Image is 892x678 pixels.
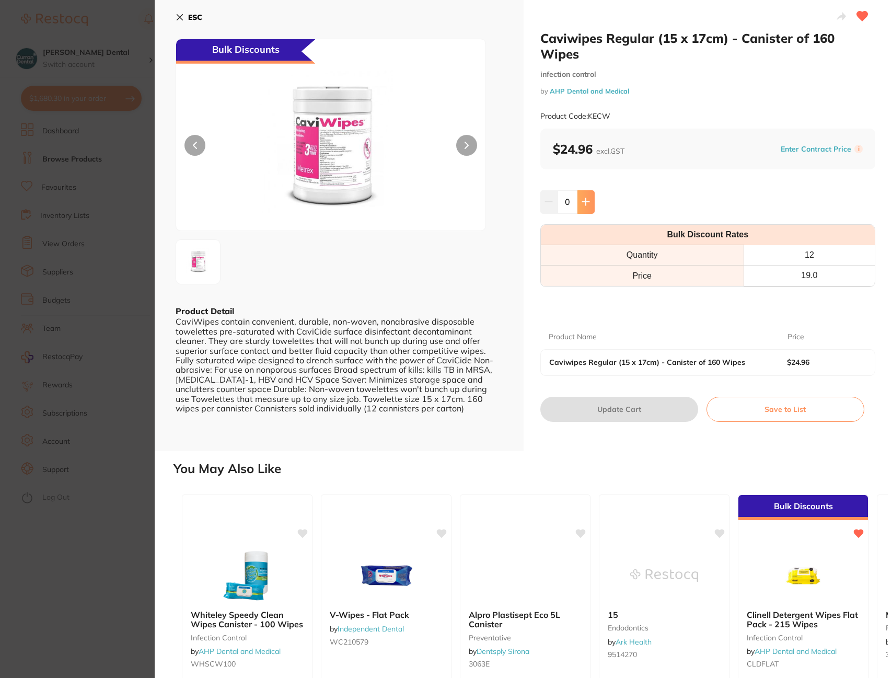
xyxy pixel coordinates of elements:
div: Bulk Discounts [176,39,315,64]
label: i [854,145,863,153]
a: AHP Dental and Medical [550,87,629,95]
img: Whiteley Speedy Clean Wipes Canister - 100 Wipes [213,549,281,602]
span: by [608,637,652,647]
button: Update Cart [540,397,698,422]
a: AHP Dental and Medical [755,647,837,656]
span: by [191,647,281,656]
th: Bulk Discount Rates [541,225,875,245]
button: Save to List [706,397,864,422]
small: preventative [469,634,582,642]
img: 15 [630,549,698,602]
span: excl. GST [596,146,624,156]
h2: You May Also Like [173,462,888,476]
h2: Caviwipes Regular (15 x 17cm) - Canister of 160 Wipes [540,30,876,62]
span: by [747,647,837,656]
div: Bulk Discounts [738,495,868,520]
p: Product Name [549,332,597,342]
b: ESC [188,13,202,22]
img: Alpro Plastisept Eco 5L Canister [491,549,559,602]
small: endodontics [608,624,721,632]
small: infection control [191,634,304,642]
small: infection control [540,70,876,79]
span: by [469,647,529,656]
b: Caviwipes Regular (15 x 17cm) - Canister of 160 Wipes [549,358,763,366]
small: infection control [747,634,860,642]
a: Ark Health [616,637,652,647]
a: Dentsply Sirona [477,647,529,656]
th: Quantity [541,245,744,266]
button: Enter Contract Price [778,144,854,154]
a: Independent Dental [338,624,404,634]
b: $24.96 [787,358,859,366]
small: WC210579 [330,638,443,646]
td: Price [541,266,744,286]
small: by [540,87,876,95]
img: My1qcGctNTgzNTk [238,65,423,231]
small: Product Code: KECW [540,112,610,121]
th: 19.0 [744,266,875,286]
small: CLDFLAT [747,660,860,668]
p: Price [787,332,804,342]
small: WHSCW100 [191,660,304,668]
b: Alpro Plastisept Eco 5L Canister [469,610,582,629]
small: 3063E [469,660,582,668]
b: $24.96 [553,141,624,157]
span: by [330,624,404,634]
b: Clinell Detergent Wipes Flat Pack - 215 Wipes [747,610,860,629]
b: Whiteley Speedy Clean Wipes Canister - 100 Wipes [191,610,304,629]
a: AHP Dental and Medical [199,647,281,656]
img: V-Wipes - Flat Pack [352,549,420,602]
small: 9514270 [608,650,721,659]
img: My1qcGctNTgzNTk [179,243,217,281]
button: ESC [176,8,202,26]
img: Clinell Detergent Wipes Flat Pack - 215 Wipes [769,549,837,602]
b: Product Detail [176,306,234,316]
div: CaviWipes contain convenient, durable, non-woven, nonabrasive disposable towelettes pre-saturated... [176,317,503,413]
b: 15 [608,610,721,619]
th: 12 [744,245,875,266]
b: V-Wipes - Flat Pack [330,610,443,619]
